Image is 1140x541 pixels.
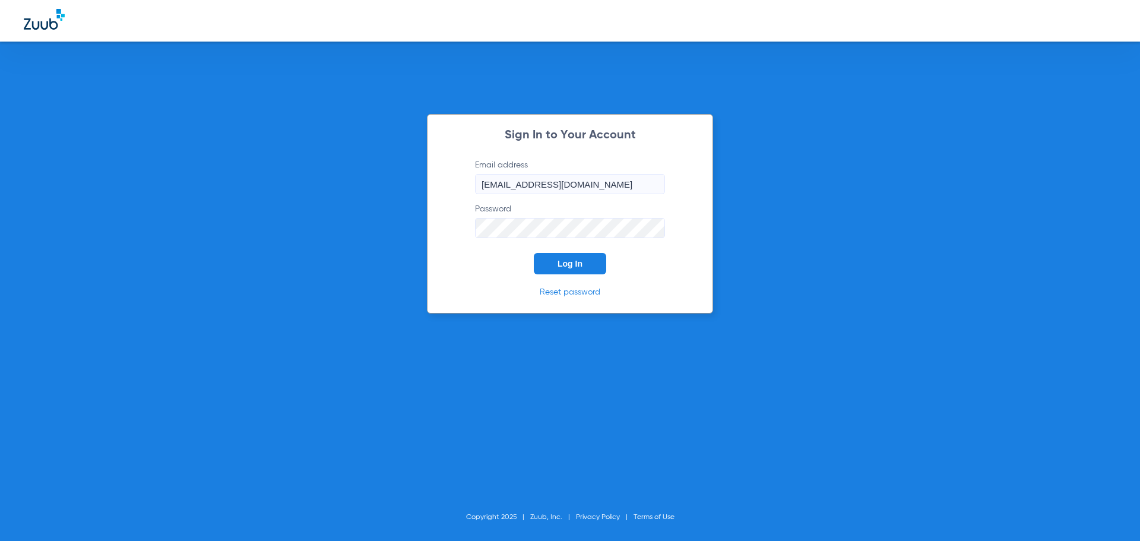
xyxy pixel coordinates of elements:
[457,129,683,141] h2: Sign In to Your Account
[475,218,665,238] input: Password
[558,259,582,268] span: Log In
[466,511,530,523] li: Copyright 2025
[475,203,665,238] label: Password
[634,514,674,521] a: Terms of Use
[534,253,606,274] button: Log In
[576,514,620,521] a: Privacy Policy
[540,288,600,296] a: Reset password
[475,174,665,194] input: Email address
[475,159,665,194] label: Email address
[24,9,65,30] img: Zuub Logo
[530,511,576,523] li: Zuub, Inc.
